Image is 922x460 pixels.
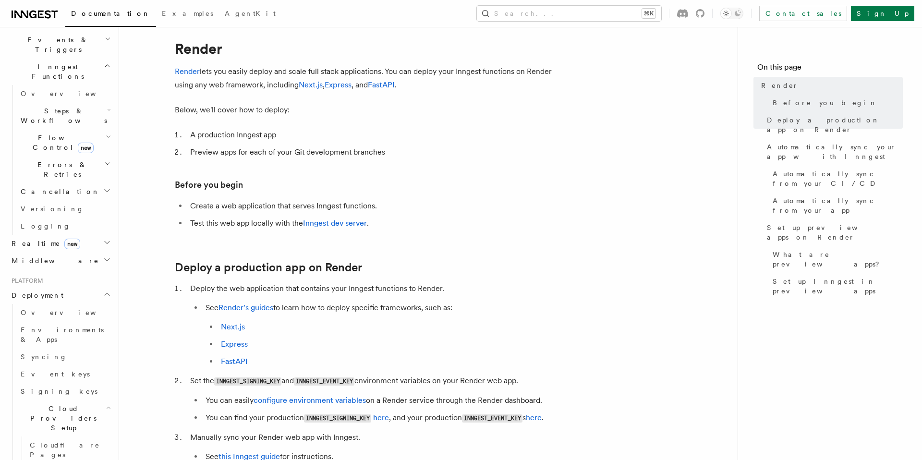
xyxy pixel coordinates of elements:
span: Environments & Apps [21,326,104,343]
li: Preview apps for each of your Git development branches [187,145,559,159]
a: Sign Up [851,6,914,21]
span: Documentation [71,10,150,17]
a: Syncing [17,348,113,365]
span: Syncing [21,353,67,361]
span: Cancellation [17,187,100,196]
kbd: ⌘K [642,9,655,18]
a: Signing keys [17,383,113,400]
a: Logging [17,218,113,235]
li: Set the and environment variables on your Render web app. [187,374,559,425]
a: Automatically sync from your app [769,192,903,219]
h4: On this page [757,61,903,77]
button: Inngest Functions [8,58,113,85]
li: See to learn how to deploy specific frameworks, such as: [203,301,559,368]
span: Flow Control [17,133,106,152]
span: Steps & Workflows [17,106,107,125]
li: Test this web app locally with the . [187,217,559,230]
a: Automatically sync from your CI/CD [769,165,903,192]
li: You can find your production , and your production s . [203,411,559,425]
a: Next.js [221,322,245,331]
a: AgentKit [219,3,281,26]
a: configure environment variables [254,396,366,405]
button: Deployment [8,287,113,304]
span: Events & Triggers [8,35,105,54]
span: Cloud Providers Setup [17,404,106,433]
span: new [78,143,94,153]
button: Steps & Workflows [17,102,113,129]
button: Middleware [8,252,113,269]
a: Overview [17,304,113,321]
li: Create a web application that serves Inngest functions. [187,199,559,213]
a: Versioning [17,200,113,218]
span: Event keys [21,370,90,378]
h1: Render [175,40,559,57]
a: Express [325,80,352,89]
span: Automatically sync from your app [773,196,903,215]
a: Set up Inngest in preview apps [769,273,903,300]
button: Errors & Retries [17,156,113,183]
li: A production Inngest app [187,128,559,142]
a: Before you begin [769,94,903,111]
a: Inngest dev server [303,218,367,228]
a: What are preview apps? [769,246,903,273]
span: Overview [21,309,120,316]
code: INNGEST_EVENT_KEY [294,377,354,386]
span: Render [761,81,799,90]
button: Cloud Providers Setup [17,400,113,436]
span: What are preview apps? [773,250,903,269]
a: Render's guides [218,303,273,312]
a: Examples [156,3,219,26]
a: Deploy a production app on Render [175,261,362,274]
span: Before you begin [773,98,877,108]
code: INNGEST_EVENT_KEY [462,414,522,423]
a: Documentation [65,3,156,27]
a: Set up preview apps on Render [763,219,903,246]
span: Versioning [21,205,84,213]
span: Realtime [8,239,80,248]
a: here [526,413,542,422]
span: Signing keys [21,387,97,395]
span: Set up Inngest in preview apps [773,277,903,296]
a: Express [221,339,248,349]
span: Errors & Retries [17,160,104,179]
a: Deploy a production app on Render [763,111,903,138]
a: Next.js [299,80,323,89]
a: FastAPI [221,357,248,366]
span: Cloudflare Pages [30,441,100,459]
span: Platform [8,277,43,285]
span: Set up preview apps on Render [767,223,903,242]
button: Cancellation [17,183,113,200]
button: Search...⌘K [477,6,661,21]
a: Render [175,67,200,76]
span: Automatically sync your app with Inngest [767,142,903,161]
code: INNGEST_SIGNING_KEY [304,414,371,423]
button: Flow Controlnew [17,129,113,156]
span: Logging [21,222,71,230]
span: Overview [21,90,120,97]
span: Inngest Functions [8,62,104,81]
a: Before you begin [175,178,243,192]
button: Events & Triggers [8,31,113,58]
li: Deploy the web application that contains your Inngest functions to Render. [187,282,559,368]
a: Event keys [17,365,113,383]
a: Overview [17,85,113,102]
a: Environments & Apps [17,321,113,348]
span: new [64,239,80,249]
div: Inngest Functions [8,85,113,235]
a: Automatically sync your app with Inngest [763,138,903,165]
a: Contact sales [759,6,847,21]
button: Realtimenew [8,235,113,252]
a: Render [757,77,903,94]
span: AgentKit [225,10,276,17]
a: FastAPI [368,80,395,89]
p: Below, we'll cover how to deploy: [175,103,559,117]
span: Deployment [8,291,63,300]
p: lets you easily deploy and scale full stack applications. You can deploy your Inngest functions o... [175,65,559,92]
span: Automatically sync from your CI/CD [773,169,903,188]
a: here [373,413,389,422]
span: Examples [162,10,213,17]
code: INNGEST_SIGNING_KEY [214,377,281,386]
button: Toggle dark mode [720,8,743,19]
li: You can easily on a Render service through the Render dashboard. [203,394,559,407]
span: Middleware [8,256,99,266]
